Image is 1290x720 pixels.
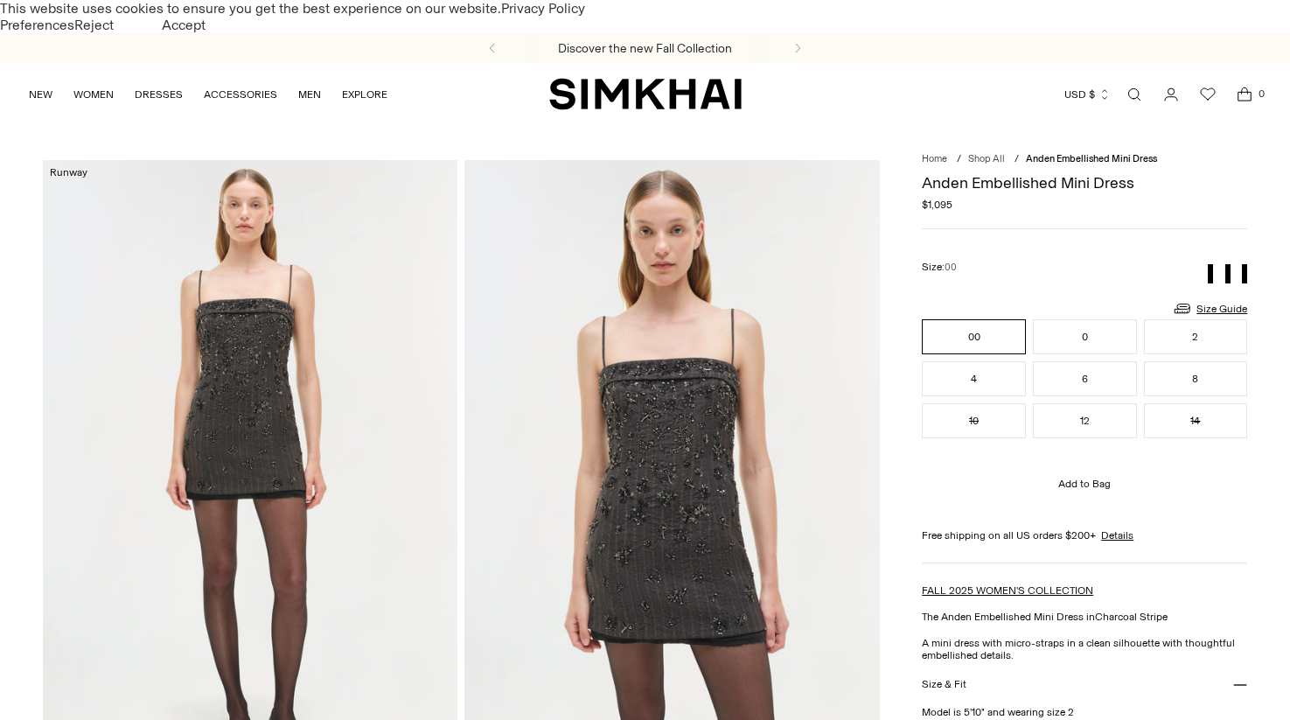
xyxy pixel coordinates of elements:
[922,319,1026,354] button: 00
[1253,86,1269,101] span: 0
[1033,319,1137,354] button: 0
[957,153,961,164] div: /
[922,403,1026,438] button: 10
[135,75,183,114] a: DRESSES
[342,75,387,114] a: EXPLORE
[922,661,1247,706] button: Size & Fit
[1033,361,1137,396] button: 6
[922,153,1247,164] nav: breadcrumbs
[204,75,277,114] a: ACCESSORIES
[558,41,732,56] a: Discover the new Fall Collection
[922,361,1026,396] button: 4
[114,17,254,33] button: Accept
[1033,403,1137,438] button: 12
[1144,403,1248,438] button: 14
[922,153,947,164] a: Home
[1095,611,1168,623] strong: Charcoal Stripe
[922,261,957,273] label: Size:
[945,262,957,273] span: 00
[922,637,1247,661] p: A mini dress with micro-straps in a clean silhouette with thoughtful embellished details.
[1172,297,1247,319] a: Size Guide
[922,529,1247,542] div: Free shipping on all US orders $200+
[968,153,1005,164] a: Shop All
[1154,77,1189,112] a: Go to the account page
[922,611,1247,623] p: The Anden Embellished Mini Dress in
[549,77,742,111] a: SIMKHAI
[1144,319,1248,354] button: 2
[29,75,52,114] a: NEW
[922,678,966,690] h3: Size & Fit
[922,463,1247,505] button: Add to Bag
[1144,361,1248,396] button: 8
[74,17,114,33] button: Reject
[922,175,1247,191] h1: Anden Embellished Mini Dress
[1190,77,1225,112] a: Wishlist
[1064,75,1111,114] button: USD $
[1058,478,1111,490] span: Add to Bag
[1101,529,1133,542] a: Details
[298,75,321,114] a: MEN
[922,199,952,211] span: $1,095
[1117,77,1152,112] a: Open search modal
[1227,77,1262,112] a: Open cart modal
[1026,153,1157,164] span: Anden Embellished Mini Dress
[1015,153,1019,164] div: /
[922,584,1093,597] a: FALL 2025 WOMEN'S COLLECTION
[73,75,114,114] a: WOMEN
